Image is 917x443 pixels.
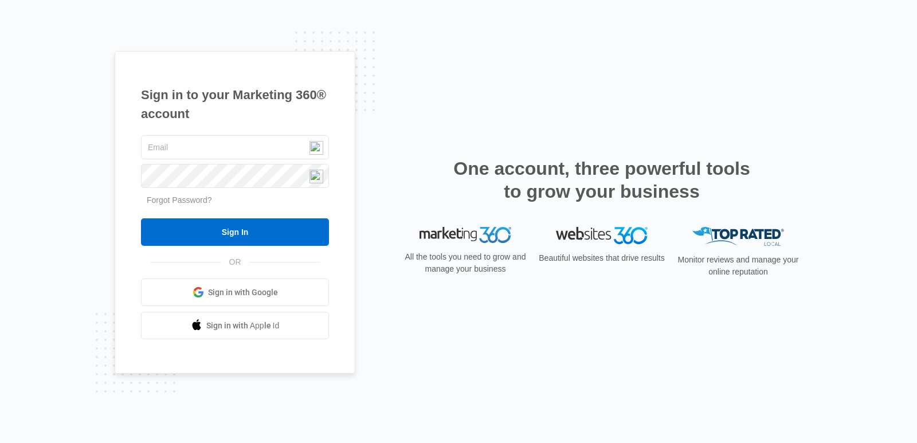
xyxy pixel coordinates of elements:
[147,195,212,205] a: Forgot Password?
[141,279,329,306] a: Sign in with Google
[309,170,323,183] img: npw-badge-icon-locked.svg
[141,85,329,123] h1: Sign in to your Marketing 360® account
[538,252,666,264] p: Beautiful websites that drive results
[450,157,754,203] h2: One account, three powerful tools to grow your business
[206,320,280,332] span: Sign in with Apple Id
[141,218,329,246] input: Sign In
[141,312,329,339] a: Sign in with Apple Id
[556,227,648,244] img: Websites 360
[692,227,784,246] img: Top Rated Local
[401,251,530,275] p: All the tools you need to grow and manage your business
[309,141,323,155] img: npw-badge-icon-locked.svg
[141,135,329,159] input: Email
[221,256,249,268] span: OR
[208,287,278,299] span: Sign in with Google
[420,227,511,243] img: Marketing 360
[674,254,802,278] p: Monitor reviews and manage your online reputation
